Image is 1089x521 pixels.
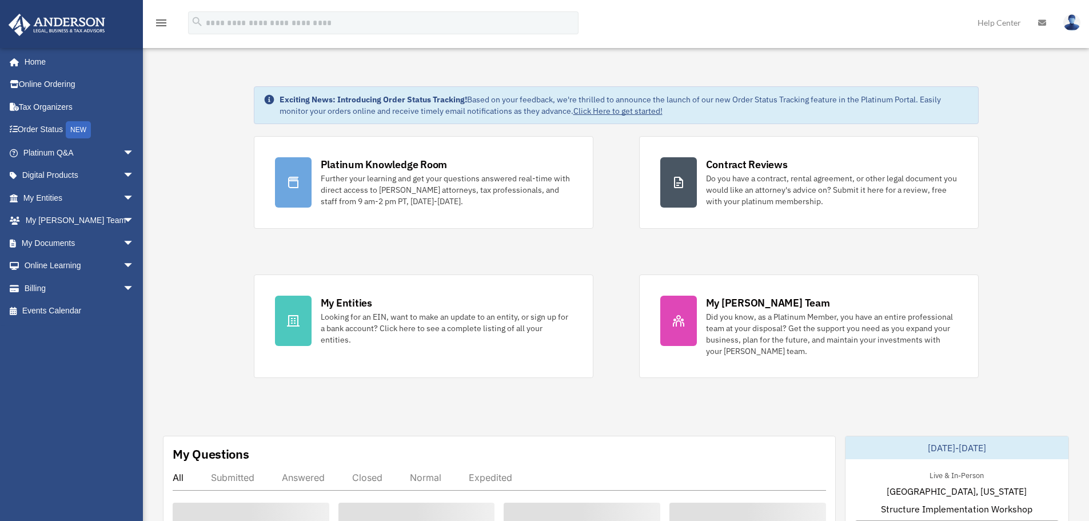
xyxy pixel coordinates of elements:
div: Looking for an EIN, want to make an update to an entity, or sign up for a bank account? Click her... [321,311,572,345]
span: arrow_drop_down [123,186,146,210]
a: My Entitiesarrow_drop_down [8,186,151,209]
a: Online Learningarrow_drop_down [8,254,151,277]
div: Contract Reviews [706,157,788,172]
span: Structure Implementation Workshop [881,502,1032,516]
a: Platinum Q&Aarrow_drop_down [8,141,151,164]
span: arrow_drop_down [123,209,146,233]
img: User Pic [1063,14,1080,31]
a: Platinum Knowledge Room Further your learning and get your questions answered real-time with dire... [254,136,593,229]
div: [DATE]-[DATE] [845,436,1068,459]
a: Tax Organizers [8,96,151,118]
div: Answered [282,472,325,483]
a: My [PERSON_NAME] Team Did you know, as a Platinum Member, you have an entire professional team at... [639,275,979,378]
div: Closed [352,472,382,483]
a: Online Ordering [8,73,151,96]
a: Click Here to get started! [573,106,663,116]
div: Further your learning and get your questions answered real-time with direct access to [PERSON_NAM... [321,173,572,207]
div: Based on your feedback, we're thrilled to announce the launch of our new Order Status Tracking fe... [280,94,969,117]
div: Expedited [469,472,512,483]
a: Events Calendar [8,300,151,323]
a: Home [8,50,146,73]
div: All [173,472,184,483]
strong: Exciting News: Introducing Order Status Tracking! [280,94,467,105]
span: arrow_drop_down [123,254,146,278]
div: My [PERSON_NAME] Team [706,296,830,310]
i: menu [154,16,168,30]
div: Normal [410,472,441,483]
a: My [PERSON_NAME] Teamarrow_drop_down [8,209,151,232]
a: Digital Productsarrow_drop_down [8,164,151,187]
div: NEW [66,121,91,138]
div: Do you have a contract, rental agreement, or other legal document you would like an attorney's ad... [706,173,958,207]
i: search [191,15,204,28]
span: arrow_drop_down [123,141,146,165]
div: Platinum Knowledge Room [321,157,448,172]
div: Submitted [211,472,254,483]
span: arrow_drop_down [123,164,146,188]
a: My Documentsarrow_drop_down [8,232,151,254]
a: Contract Reviews Do you have a contract, rental agreement, or other legal document you would like... [639,136,979,229]
div: My Entities [321,296,372,310]
div: My Questions [173,446,249,463]
a: Order StatusNEW [8,118,151,142]
div: Did you know, as a Platinum Member, you have an entire professional team at your disposal? Get th... [706,311,958,357]
span: arrow_drop_down [123,277,146,300]
a: menu [154,20,168,30]
img: Anderson Advisors Platinum Portal [5,14,109,36]
a: My Entities Looking for an EIN, want to make an update to an entity, or sign up for a bank accoun... [254,275,593,378]
div: Live & In-Person [920,468,993,480]
a: Billingarrow_drop_down [8,277,151,300]
span: arrow_drop_down [123,232,146,255]
span: [GEOGRAPHIC_DATA], [US_STATE] [887,484,1027,498]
